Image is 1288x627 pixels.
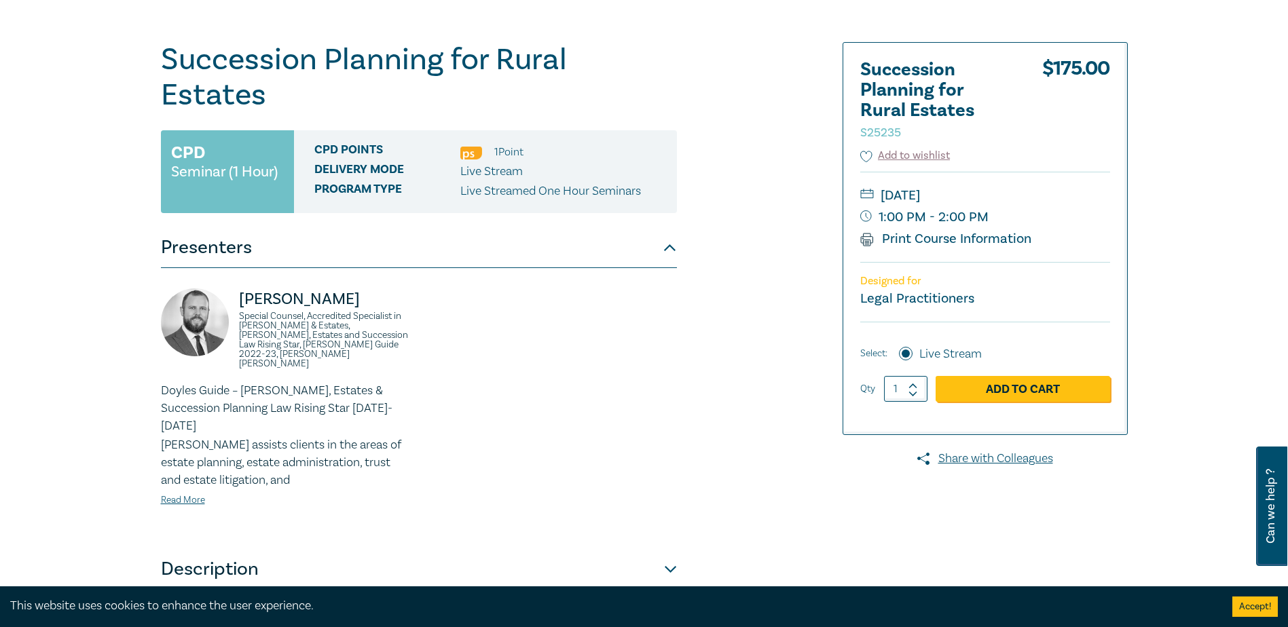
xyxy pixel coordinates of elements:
span: Live Stream [460,164,523,179]
img: https://s3.ap-southeast-2.amazonaws.com/lc-presenter-images/Jack%20Conway.jpg [161,288,229,356]
img: Professional Skills [460,147,482,159]
button: Presenters [161,227,677,268]
span: Can we help ? [1264,455,1277,558]
input: 1 [884,376,927,402]
a: Read More [161,494,205,506]
small: S25235 [860,125,901,140]
h3: CPD [171,140,205,165]
button: Accept cookies [1232,596,1278,617]
div: $ 175.00 [1042,60,1110,148]
button: Description [161,549,677,590]
a: Print Course Information [860,230,1032,248]
span: Program type [314,183,460,200]
span: CPD Points [314,143,460,161]
small: Special Counsel, Accredited Specialist in [PERSON_NAME] & Estates, [PERSON_NAME], Estates and Suc... [239,311,411,368]
p: Doyles Guide – [PERSON_NAME], Estates & Succession Planning Law Rising Star [DATE]-[DATE] [161,382,411,435]
small: 1:00 PM - 2:00 PM [860,206,1110,228]
label: Qty [860,381,875,396]
a: Share with Colleagues [843,450,1128,468]
p: [PERSON_NAME] assists clients in the areas of estate planning, estate administration, trust and e... [161,436,411,489]
small: Legal Practitioners [860,290,974,307]
li: 1 Point [494,143,523,161]
button: Add to wishlist [860,148,951,164]
p: Designed for [860,275,1110,288]
span: Delivery Mode [314,163,460,180]
h1: Succession Planning for Rural Estates [161,42,677,113]
small: Seminar (1 Hour) [171,165,278,178]
h2: Succession Planning for Rural Estates [860,60,1010,141]
p: [PERSON_NAME] [239,288,411,310]
div: This website uses cookies to enhance the user experience. [10,597,1212,615]
label: Live Stream [919,345,982,363]
span: Select: [860,346,887,361]
p: Live Streamed One Hour Seminars [460,183,641,200]
a: Add to Cart [936,376,1110,402]
small: [DATE] [860,185,1110,206]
